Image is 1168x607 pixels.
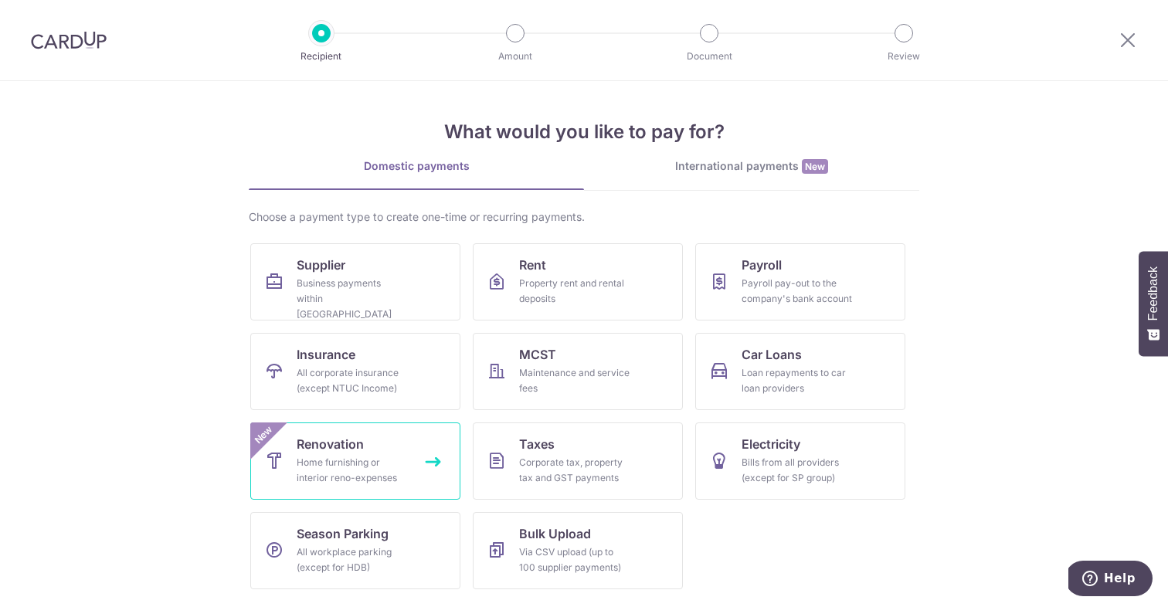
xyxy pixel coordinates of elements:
[742,455,853,486] div: Bills from all providers (except for SP group)
[297,435,364,453] span: Renovation
[458,49,572,64] p: Amount
[297,256,345,274] span: Supplier
[264,49,379,64] p: Recipient
[473,422,683,500] a: TaxesCorporate tax, property tax and GST payments
[473,512,683,589] a: Bulk UploadVia CSV upload (up to 100 supplier payments)
[519,365,630,396] div: Maintenance and service fees
[297,365,408,396] div: All corporate insurance (except NTUC Income)
[742,276,853,307] div: Payroll pay-out to the company's bank account
[250,512,460,589] a: Season ParkingAll workplace parking (except for HDB)
[297,524,389,543] span: Season Parking
[742,345,802,364] span: Car Loans
[249,209,919,225] div: Choose a payment type to create one-time or recurring payments.
[519,524,591,543] span: Bulk Upload
[742,365,853,396] div: Loan repayments to car loan providers
[249,118,919,146] h4: What would you like to pay for?
[519,455,630,486] div: Corporate tax, property tax and GST payments
[473,333,683,410] a: MCSTMaintenance and service fees
[802,159,828,174] span: New
[519,256,546,274] span: Rent
[519,276,630,307] div: Property rent and rental deposits
[249,158,584,174] div: Domestic payments
[1068,561,1153,599] iframe: Opens a widget where you can find more information
[31,31,107,49] img: CardUp
[251,422,277,448] span: New
[584,158,919,175] div: International payments
[473,243,683,320] a: RentProperty rent and rental deposits
[1146,266,1160,320] span: Feedback
[695,422,905,500] a: ElectricityBills from all providers (except for SP group)
[250,243,460,320] a: SupplierBusiness payments within [GEOGRAPHIC_DATA]
[652,49,766,64] p: Document
[519,544,630,575] div: Via CSV upload (up to 100 supplier payments)
[297,455,408,486] div: Home furnishing or interior reno-expenses
[695,243,905,320] a: PayrollPayroll pay-out to the company's bank account
[297,544,408,575] div: All workplace parking (except for HDB)
[519,345,556,364] span: MCST
[519,435,555,453] span: Taxes
[742,256,782,274] span: Payroll
[250,333,460,410] a: InsuranceAll corporate insurance (except NTUC Income)
[297,345,355,364] span: Insurance
[742,435,800,453] span: Electricity
[250,422,460,500] a: RenovationHome furnishing or interior reno-expensesNew
[695,333,905,410] a: Car LoansLoan repayments to car loan providers
[297,276,408,322] div: Business payments within [GEOGRAPHIC_DATA]
[847,49,961,64] p: Review
[1139,251,1168,356] button: Feedback - Show survey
